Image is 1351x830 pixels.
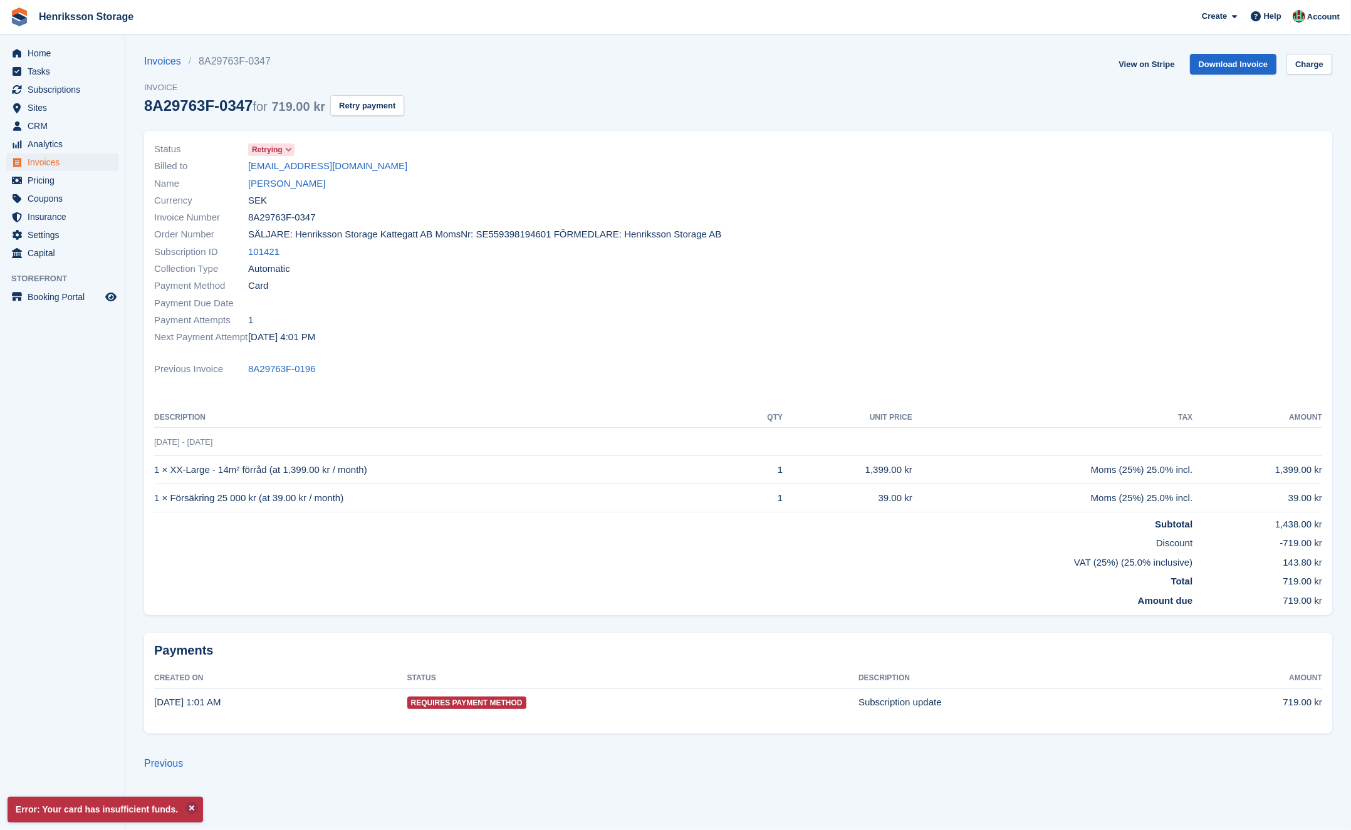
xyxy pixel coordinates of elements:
[271,100,325,113] span: 719.00 kr
[783,408,912,428] th: Unit Price
[6,117,118,135] a: menu
[28,63,103,80] span: Tasks
[6,63,118,80] a: menu
[248,362,316,376] a: 8A29763F-0196
[28,190,103,207] span: Coupons
[144,97,325,114] div: 8A29763F-0347
[144,758,183,769] a: Previous
[912,408,1193,428] th: Tax
[28,244,103,262] span: Capital
[154,194,248,208] span: Currency
[28,226,103,244] span: Settings
[1202,10,1227,23] span: Create
[1190,54,1277,75] a: Download Invoice
[6,288,118,306] a: menu
[154,362,248,376] span: Previous Invoice
[154,296,248,311] span: Payment Due Date
[1114,54,1179,75] a: View on Stripe
[28,153,103,171] span: Invoices
[28,81,103,98] span: Subscriptions
[858,668,1174,688] th: Description
[1192,569,1322,589] td: 719.00 kr
[248,262,290,276] span: Automatic
[154,408,740,428] th: Description
[11,272,125,285] span: Storefront
[154,177,248,191] span: Name
[154,484,740,512] td: 1 × Försäkring 25 000 kr (at 39.00 kr / month)
[28,172,103,189] span: Pricing
[8,797,203,822] p: Error: Your card has insufficient funds.
[407,668,859,688] th: Status
[1192,551,1322,570] td: 143.80 kr
[248,210,316,225] span: 8A29763F-0347
[154,313,248,328] span: Payment Attempts
[6,244,118,262] a: menu
[154,531,1192,551] td: Discount
[154,159,248,174] span: Billed to
[248,177,325,191] a: [PERSON_NAME]
[1192,512,1322,531] td: 1,438.00 kr
[6,190,118,207] a: menu
[154,668,407,688] th: Created On
[6,226,118,244] a: menu
[407,697,526,709] span: Requires Payment Method
[248,330,315,345] time: 2025-09-26 14:01:45 UTC
[6,81,118,98] a: menu
[6,153,118,171] a: menu
[740,408,783,428] th: QTY
[1174,668,1322,688] th: Amount
[103,289,118,304] a: Preview store
[252,144,283,155] span: Retrying
[1286,54,1332,75] a: Charge
[10,8,29,26] img: stora-icon-8386f47178a22dfd0bd8f6a31ec36ba5ce8667c1dd55bd0f319d3a0aa187defe.svg
[154,227,248,242] span: Order Number
[28,135,103,153] span: Analytics
[1171,576,1193,586] strong: Total
[1293,10,1305,23] img: Isak Martinelle
[912,491,1193,506] div: Moms (25%) 25.0% incl.
[1138,595,1193,606] strong: Amount due
[1192,484,1322,512] td: 39.00 kr
[1264,10,1281,23] span: Help
[6,135,118,153] a: menu
[740,456,783,484] td: 1
[248,227,721,242] span: SÄLJARE: Henriksson Storage Kattegatt AB MomsNr: SE559398194601 FÖRMEDLARE: Henriksson Storage AB
[858,688,1174,716] td: Subscription update
[6,99,118,117] a: menu
[154,245,248,259] span: Subscription ID
[144,81,404,94] span: Invoice
[6,172,118,189] a: menu
[1192,408,1322,428] th: Amount
[248,313,253,328] span: 1
[248,279,269,293] span: Card
[28,117,103,135] span: CRM
[783,456,912,484] td: 1,399.00 kr
[28,208,103,226] span: Insurance
[1174,688,1322,716] td: 719.00 kr
[28,99,103,117] span: Sites
[154,437,212,447] span: [DATE] - [DATE]
[248,142,295,157] a: Retrying
[248,194,267,208] span: SEK
[1192,456,1322,484] td: 1,399.00 kr
[248,245,279,259] a: 101421
[154,262,248,276] span: Collection Type
[912,463,1193,477] div: Moms (25%) 25.0% incl.
[154,551,1192,570] td: VAT (25%) (25.0% inclusive)
[253,100,267,113] span: for
[144,54,404,69] nav: breadcrumbs
[154,456,740,484] td: 1 × XX-Large - 14m² förråd (at 1,399.00 kr / month)
[6,44,118,62] a: menu
[154,330,248,345] span: Next Payment Attempt
[28,288,103,306] span: Booking Portal
[330,95,404,116] button: Retry payment
[154,643,1322,658] h2: Payments
[783,484,912,512] td: 39.00 kr
[1192,589,1322,608] td: 719.00 kr
[154,210,248,225] span: Invoice Number
[1155,519,1192,529] strong: Subtotal
[154,279,248,293] span: Payment Method
[248,159,407,174] a: [EMAIL_ADDRESS][DOMAIN_NAME]
[6,208,118,226] a: menu
[154,697,221,707] time: 2025-09-24 23:01:41 UTC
